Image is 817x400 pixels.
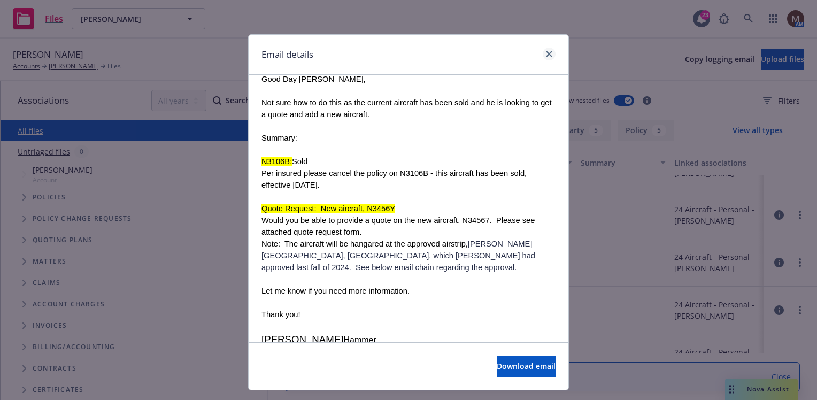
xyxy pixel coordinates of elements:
[261,134,297,142] span: Summary:
[497,356,556,377] button: Download email
[497,361,556,371] span: Download email
[261,334,343,345] span: [PERSON_NAME]
[261,157,292,166] span: N3106B:
[543,48,556,60] a: close
[261,169,527,189] span: Per insured please cancel the policy on N3106B - this aircraft has been sold, effective [DATE].
[261,216,535,236] span: Would you be able to provide a quote on the new aircraft, N34567. Please see attached quote reque...
[261,238,556,273] p: [PERSON_NAME][GEOGRAPHIC_DATA], [GEOGRAPHIC_DATA], which [PERSON_NAME] had approved last fall of ...
[292,157,307,166] span: Sold
[261,75,366,83] span: Good Day [PERSON_NAME],
[261,310,300,319] span: Thank you!
[261,204,395,213] span: Quote Request: New aircraft, N3456Y
[261,287,410,295] span: Let me know if you need more information.
[261,98,552,119] span: Not sure how to do this as the current aircraft has been sold and he is looking to get a quote an...
[261,240,468,248] span: Note: The aircraft will be hangared at the approved airstrip,
[343,335,376,344] span: Hammer
[261,48,313,61] h1: Email details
